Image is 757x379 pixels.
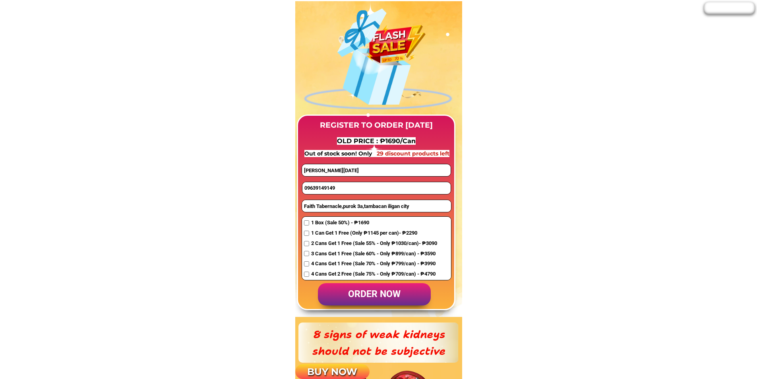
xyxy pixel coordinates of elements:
p: order now [318,283,431,306]
span: 1 Can Get 1 Free (Only ₱1145 per can)- ₱2290 [311,229,437,237]
span: 4 Cans Get 1 Free (Sale 70% - Only ₱799/can) - ₱3990 [311,260,437,268]
span: 4 Cans Get 2 Free (Sale 75% - Only ₱709/can) - ₱4790 [311,270,437,278]
input: Address [302,200,451,212]
span: 1 Box (Sale 50%) - ₱1690 [311,219,437,227]
span: Out of stock soon! Only [304,150,374,157]
span: 29 discount products left [377,150,449,157]
span: 2 Cans Get 1 Free (Sale 55% - Only ₱1030/can)- ₱3090 [311,239,437,248]
h3: 8 signs of weak kidneys should not be subjective [309,326,448,359]
span: OLD PRICE : ₱1690/Can [337,137,416,145]
span: 3 Cans Get 1 Free (Sale 60% - Only ₱899/can) - ₱3590 [311,250,437,258]
input: first and last name [302,164,450,176]
input: Phone number [302,182,451,194]
h3: REGISTER TO ORDER [DATE] [314,119,439,131]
